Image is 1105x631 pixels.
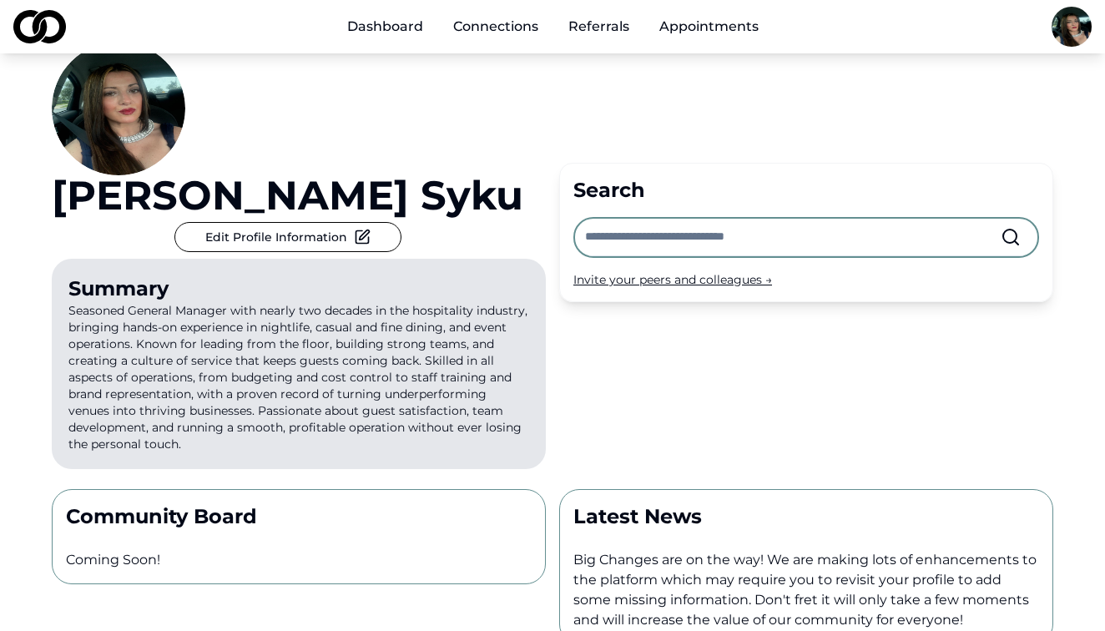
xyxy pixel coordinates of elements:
a: Referrals [555,10,643,43]
a: Dashboard [334,10,436,43]
p: Latest News [573,503,1039,530]
p: Seasoned General Manager with nearly two decades in the hospitality industry, bringing hands-on e... [52,259,546,469]
div: Summary [68,275,529,302]
img: 7d420cc2-3d32-43ed-b8d8-98e8fdbd5da2-meee111-profile_picture.jpg [52,42,185,175]
div: Search [573,177,1039,204]
div: Invite your peers and colleagues → [573,271,1039,288]
p: Coming Soon! [66,550,532,570]
img: 7d420cc2-3d32-43ed-b8d8-98e8fdbd5da2-meee111-profile_picture.jpg [1052,7,1092,47]
a: [PERSON_NAME] syku [52,175,523,215]
p: Big Changes are on the way! We are making lots of enhancements to the platform which may require ... [573,550,1039,630]
button: Edit Profile Information [174,222,401,252]
img: logo [13,10,66,43]
nav: Main [334,10,772,43]
a: Appointments [646,10,772,43]
p: Community Board [66,503,532,530]
a: Connections [440,10,552,43]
